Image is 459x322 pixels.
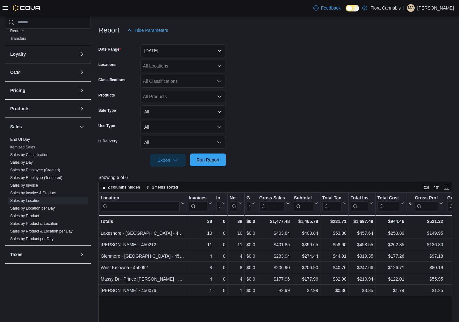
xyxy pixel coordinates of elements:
span: Transfers [10,36,26,41]
div: Gross Profit [415,195,438,211]
label: Sale Type [98,108,116,113]
div: $1,697.49 [351,218,373,225]
div: Sales [5,136,91,245]
button: Total Tax [322,195,347,211]
div: $1.25 [408,287,443,294]
div: West Kelowna - 450092 [101,264,185,271]
div: Totals [100,218,185,225]
div: $149.95 [408,229,443,237]
div: 1 [189,287,212,294]
button: Display options [433,183,440,191]
div: 4 [189,252,212,260]
a: Sales by Invoice [10,183,38,188]
div: 0 [216,241,226,248]
div: Gross Sales [259,195,285,211]
div: $399.65 [294,241,318,248]
div: $274.44 [294,252,318,260]
button: Loyalty [10,51,77,57]
button: Open list of options [217,94,222,99]
a: Sales by Product [10,214,39,218]
div: Total Cost [377,195,399,201]
button: Run Report [190,154,226,166]
div: $2.99 [259,287,290,294]
div: Subtotal [294,195,313,201]
a: Sales by Employee (Created) [10,168,60,172]
div: Invoices Sold [189,195,207,211]
div: $1,477.48 [259,218,290,225]
label: Classifications [98,77,126,82]
h3: Pricing [10,87,25,94]
div: $177.96 [259,275,290,283]
div: 0 [216,252,226,260]
div: 4 [230,275,242,283]
div: $53.80 [322,229,347,237]
div: $401.85 [259,241,290,248]
button: Taxes [10,251,77,258]
span: 2 fields sorted [152,185,178,190]
button: OCM [10,69,77,75]
div: $177.26 [377,252,404,260]
div: $210.94 [351,275,373,283]
span: Sales by Invoice & Product [10,190,56,196]
input: Dark Mode [346,5,359,11]
button: Pricing [78,87,86,94]
button: Loyalty [78,50,86,58]
button: Products [78,105,86,112]
div: Net Sold [230,195,237,211]
h3: Products [10,105,30,112]
button: Pricing [10,87,77,94]
div: $283.94 [259,252,290,260]
button: Invoices Ref [216,195,226,211]
div: 4 [230,252,242,260]
div: Gift Cards [247,195,250,201]
span: Feedback [321,5,341,11]
h3: Report [98,26,119,34]
span: End Of Day [10,137,30,142]
div: $0.00 [247,229,255,237]
label: Date Range [98,47,121,52]
span: Sales by Classification [10,152,48,157]
div: 4 [189,275,212,283]
a: Sales by Product & Location [10,221,58,226]
div: $97.18 [408,252,443,260]
div: Total Tax [322,195,341,201]
div: $521.32 [408,218,443,225]
p: | [403,4,405,12]
a: Sales by Product per Day [10,237,54,241]
button: 2 fields sorted [143,183,181,191]
div: 1 [230,287,242,294]
button: Taxes [78,251,86,258]
div: [PERSON_NAME] - 450076 [101,287,185,294]
button: Total Invoiced [351,195,373,211]
div: Massy Dr - Prince [PERSON_NAME] - 450075 [101,275,185,283]
button: Hide Parameters [125,24,171,37]
span: Sales by Product per Day [10,236,54,241]
span: Sales by Product & Location per Day [10,229,73,234]
div: 10 [230,229,242,237]
div: Subtotal [294,195,313,211]
a: Sales by Employee (Tendered) [10,175,62,180]
div: $253.89 [377,229,404,237]
button: Gift Cards [247,195,255,211]
a: Sales by Location [10,198,40,203]
button: Total Cost [377,195,404,211]
a: Itemized Sales [10,145,35,149]
div: $0.00 [247,275,255,283]
div: Total Invoiced [351,195,368,201]
p: [PERSON_NAME] [417,4,454,12]
span: Hide Parameters [135,27,168,33]
div: 8 [189,264,212,271]
div: Invoices Sold [189,195,207,201]
button: Sales [78,123,86,131]
a: Feedback [311,2,343,14]
div: $0.00 [247,252,255,260]
div: Glenmore - [GEOGRAPHIC_DATA] - 450374 [101,252,185,260]
div: $0.36 [322,287,347,294]
div: $136.80 [408,241,443,248]
div: Net Sold [230,195,237,201]
div: $0.00 [247,264,255,271]
div: $231.71 [322,218,347,225]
